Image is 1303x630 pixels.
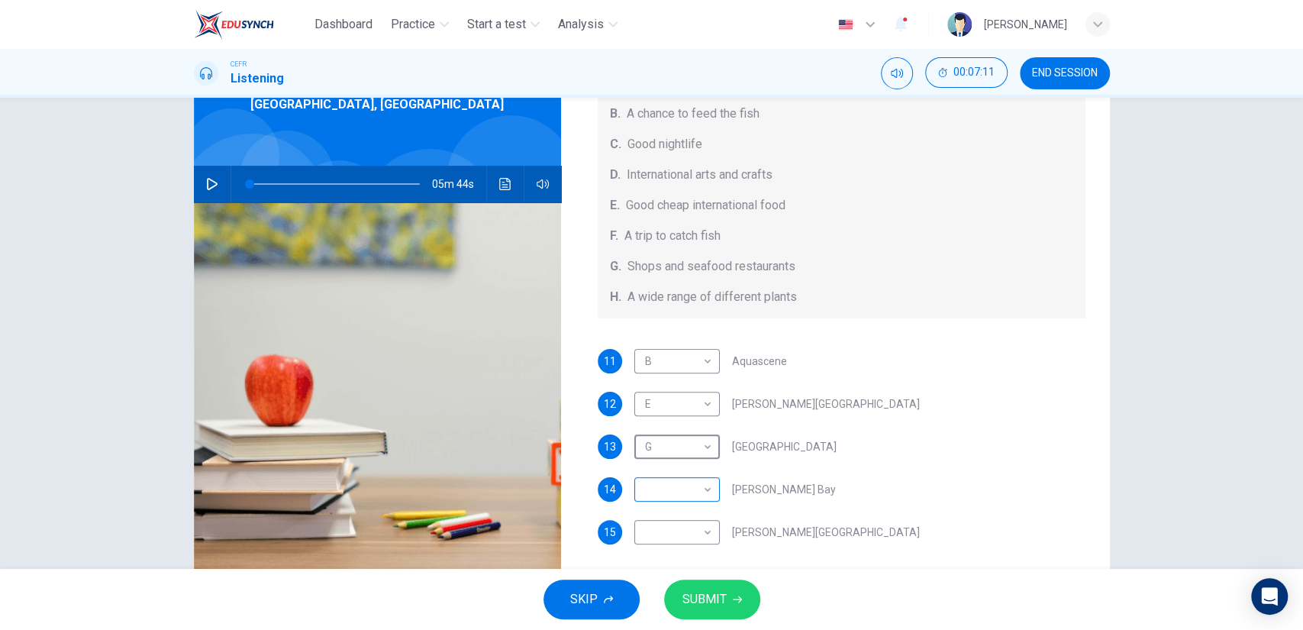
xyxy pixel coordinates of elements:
img: en [836,19,855,31]
span: Practice [391,15,435,34]
span: A wide range of different plants [627,288,797,306]
button: 00:07:11 [925,57,1008,88]
span: 12 [604,399,616,409]
div: [PERSON_NAME] [984,15,1067,34]
span: 11 [604,356,616,367]
span: Shops and seafood restaurants [627,257,795,276]
span: [PERSON_NAME][GEOGRAPHIC_DATA] [732,399,920,409]
img: Profile picture [947,12,972,37]
span: 15 [604,527,616,538]
button: SKIP [543,580,640,619]
span: 13 [604,441,616,452]
img: Darwin, Australia [194,202,562,574]
span: Analysis [558,15,604,34]
span: END SESSION [1032,67,1098,79]
span: 14 [604,484,616,495]
h1: Listening [231,69,284,88]
span: [GEOGRAPHIC_DATA] [732,441,837,452]
span: B. [610,105,621,123]
span: [GEOGRAPHIC_DATA], [GEOGRAPHIC_DATA] [250,95,504,114]
span: H. [610,288,621,306]
div: G [634,425,714,469]
span: F. [610,227,618,245]
button: SUBMIT [664,580,760,619]
span: SKIP [570,589,598,610]
button: Start a test [461,11,546,38]
span: Start a test [467,15,526,34]
span: E. [610,196,620,215]
div: Open Intercom Messenger [1251,578,1288,615]
span: [PERSON_NAME] Bay [732,484,836,495]
div: E [634,383,714,426]
span: 00:07:11 [953,66,995,79]
span: Good cheap international food [626,196,785,215]
button: Practice [385,11,455,38]
span: [PERSON_NAME][GEOGRAPHIC_DATA] [732,527,920,538]
span: Good nightlife [627,135,702,153]
button: Analysis [552,11,624,38]
span: A chance to feed the fish [627,105,760,123]
span: A trip to catch fish [624,227,721,245]
div: B [634,340,714,383]
span: G. [610,257,621,276]
span: 05m 44s [432,166,486,202]
a: EduSynch logo [194,9,309,40]
img: EduSynch logo [194,9,274,40]
div: Hide [925,57,1008,89]
button: Dashboard [308,11,379,38]
button: END SESSION [1020,57,1110,89]
span: SUBMIT [682,589,727,610]
span: International arts and crafts [627,166,772,184]
div: Mute [881,57,913,89]
span: CEFR [231,59,247,69]
span: Aquascene [732,356,787,367]
button: Click to see the audio transcription [493,166,518,202]
span: Dashboard [314,15,373,34]
span: C. [610,135,621,153]
span: D. [610,166,621,184]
